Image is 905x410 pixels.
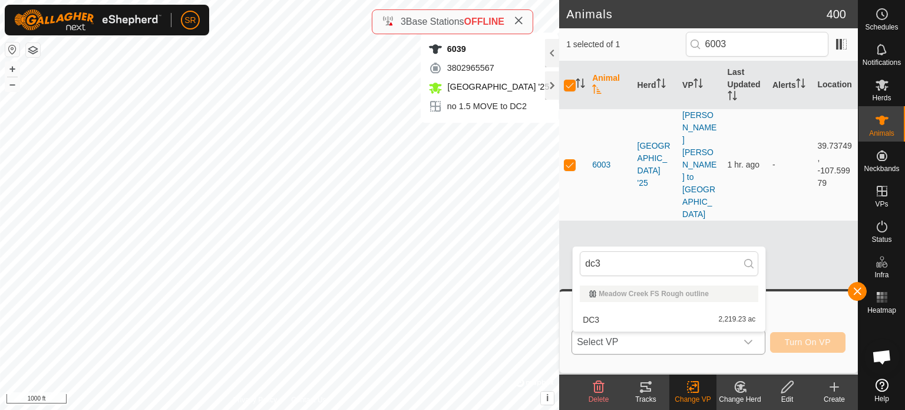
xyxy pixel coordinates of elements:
[573,281,765,332] ul: Option List
[863,59,901,66] span: Notifications
[812,109,858,221] td: 39.73749, -107.59979
[693,80,703,90] p-sorticon: Activate to sort
[622,394,669,405] div: Tracks
[572,330,736,354] span: Select VP
[5,62,19,76] button: +
[669,394,716,405] div: Change VP
[874,395,889,402] span: Help
[764,394,811,405] div: Edit
[428,42,549,56] div: 6039
[445,82,549,91] span: [GEOGRAPHIC_DATA] '25
[184,14,196,27] span: SR
[728,160,760,169] span: Sep 6, 2025, 3:34 PM
[864,339,900,375] div: Open chat
[874,271,889,278] span: Infra
[682,110,716,219] a: [PERSON_NAME] [PERSON_NAME] to [GEOGRAPHIC_DATA]
[728,93,737,102] p-sorticon: Activate to sort
[592,86,602,96] p-sorticon: Activate to sort
[583,316,599,324] span: DC3
[5,42,19,57] button: Reset Map
[718,316,755,324] span: 2,219.23 ac
[26,43,40,57] button: Map Layers
[592,159,610,171] span: 6003
[401,17,406,27] span: 3
[770,332,845,353] button: Turn On VP
[872,94,891,101] span: Herds
[796,80,805,90] p-sorticon: Activate to sort
[580,251,758,276] input: Search
[723,61,768,109] th: Last Updated
[768,109,812,221] td: -
[573,308,765,332] li: DC3
[871,236,891,243] span: Status
[566,7,827,21] h2: Animals
[464,17,504,27] span: OFFLINE
[576,80,585,90] p-sorticon: Activate to sort
[428,100,549,114] div: no 1.5 MOVE to DC2
[812,61,858,109] th: Location
[566,38,685,51] span: 1 selected of 1
[875,201,888,208] span: VPs
[291,395,326,405] a: Contact Us
[768,61,812,109] th: Alerts
[678,61,722,109] th: VP
[546,393,549,403] span: i
[785,337,831,347] span: Turn On VP
[869,130,894,137] span: Animals
[827,5,846,23] span: 400
[589,290,749,297] div: Meadow Creek FS Rough outline
[638,140,673,189] div: [GEOGRAPHIC_DATA] '25
[541,392,554,405] button: i
[811,394,858,405] div: Create
[633,61,678,109] th: Herd
[428,61,549,75] div: 3802965567
[587,61,632,109] th: Animal
[14,9,161,31] img: Gallagher Logo
[406,17,464,27] span: Base Stations
[686,32,828,57] input: Search (S)
[864,165,899,172] span: Neckbands
[858,374,905,407] a: Help
[5,77,19,91] button: –
[716,394,764,405] div: Change Herd
[656,80,666,90] p-sorticon: Activate to sort
[867,307,896,314] span: Heatmap
[589,395,609,404] span: Delete
[865,24,898,31] span: Schedules
[736,330,760,354] div: dropdown trigger
[233,395,278,405] a: Privacy Policy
